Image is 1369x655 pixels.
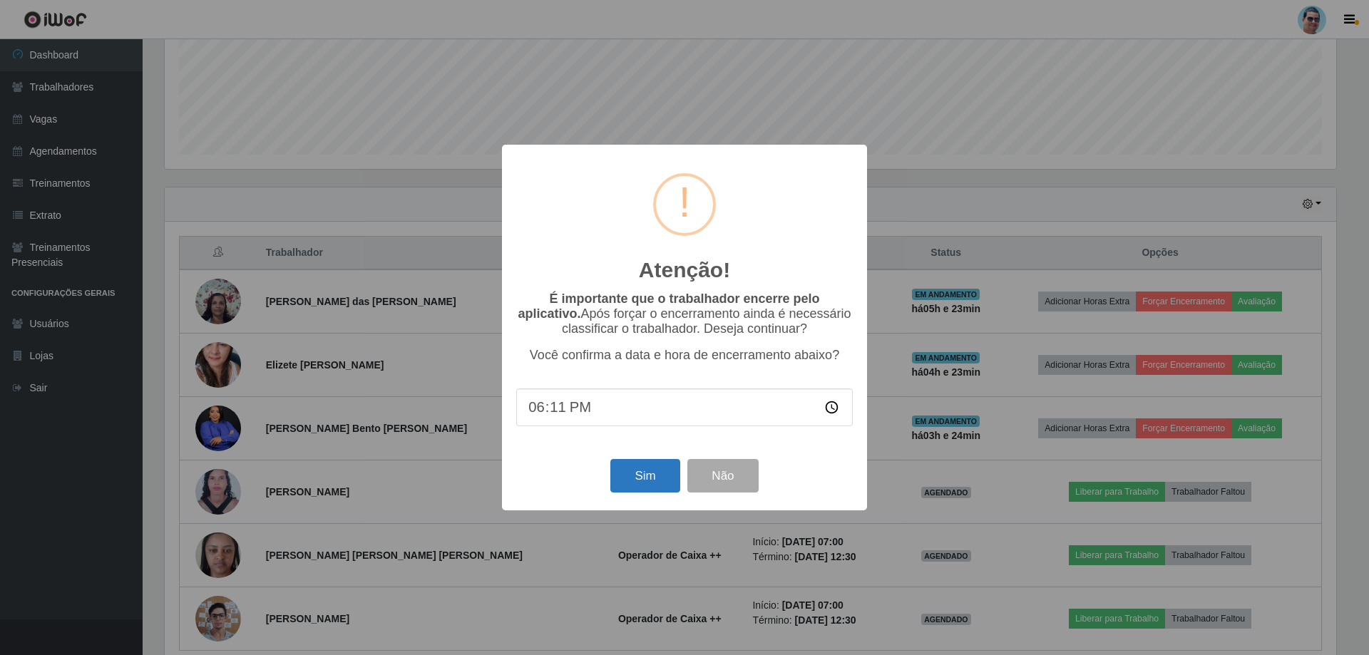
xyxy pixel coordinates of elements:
button: Sim [610,459,680,492]
button: Não [687,459,758,492]
p: Após forçar o encerramento ainda é necessário classificar o trabalhador. Deseja continuar? [516,292,853,336]
h2: Atenção! [639,257,730,283]
b: É importante que o trabalhador encerre pelo aplicativo. [518,292,819,321]
p: Você confirma a data e hora de encerramento abaixo? [516,348,853,363]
